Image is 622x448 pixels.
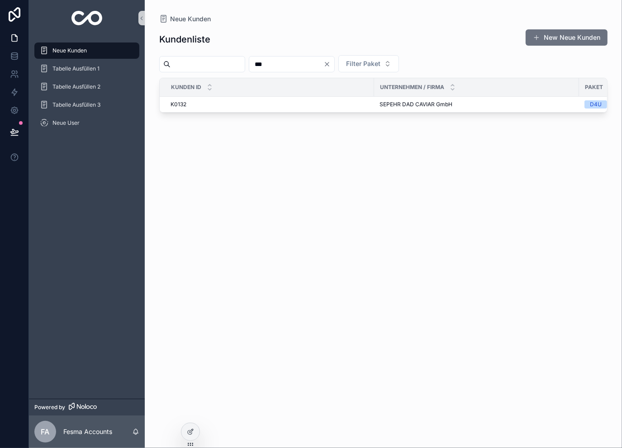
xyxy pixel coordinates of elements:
[29,36,145,143] div: scrollable content
[52,65,100,72] span: Tabelle Ausfüllen 1
[380,101,452,108] span: SEPEHR DAD CAVIAR GmbH
[52,119,80,127] span: Neue User
[171,101,186,108] span: K0132
[380,101,574,108] a: SEPEHR DAD CAVIAR GmbH
[159,14,211,24] a: Neue Kunden
[52,83,100,90] span: Tabelle Ausfüllen 2
[323,61,334,68] button: Clear
[526,29,608,46] button: New Neue Kunden
[159,33,210,46] h1: Kundenliste
[52,47,87,54] span: Neue Kunden
[171,84,201,91] span: Kunden ID
[34,79,139,95] a: Tabelle Ausfüllen 2
[590,100,602,108] div: D4U
[585,84,603,91] span: Paket
[346,59,380,68] span: Filter Paket
[380,84,444,91] span: Unternehmen / Firma
[41,426,50,437] span: FA
[34,42,139,59] a: Neue Kunden
[34,115,139,131] a: Neue User
[171,101,369,108] a: K0132
[71,11,103,25] img: App logo
[338,55,399,72] button: Select Button
[34,61,139,77] a: Tabelle Ausfüllen 1
[34,97,139,113] a: Tabelle Ausfüllen 3
[34,404,65,411] span: Powered by
[170,14,211,24] span: Neue Kunden
[29,399,145,415] a: Powered by
[63,427,112,436] p: Fesma Accounts
[52,101,100,108] span: Tabelle Ausfüllen 3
